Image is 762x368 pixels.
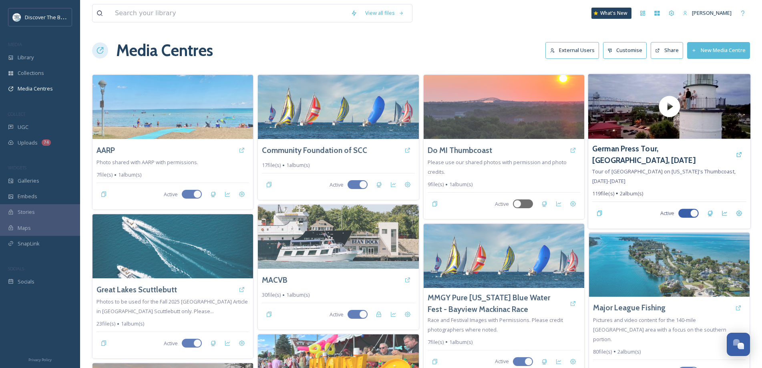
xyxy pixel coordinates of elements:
[164,191,178,198] span: Active
[592,143,732,166] a: German Press Tour, [GEOGRAPHIC_DATA], [DATE]
[449,181,472,188] span: 1 album(s)
[428,338,444,346] span: 7 file(s)
[28,357,52,362] span: Privacy Policy
[428,159,567,175] span: Please use our shared photos with permission and photo credits.
[164,340,178,347] span: Active
[262,274,288,286] a: MACVB
[121,320,144,328] span: 1 album(s)
[92,214,253,278] img: Island%20Aerial%20Photo%20by%20Harsens%20Island%20Photography%20Permissions%20%282%29.jpg
[588,74,750,139] img: thumbnail
[97,284,177,296] a: Great Lakes Scuttlebutt
[111,4,347,22] input: Search your library
[25,13,68,21] span: Discover The Blue
[18,240,40,247] span: SnapLink
[13,13,21,21] img: 1710423113617.jpeg
[116,38,213,62] h1: Media Centres
[620,190,643,197] span: 2 album(s)
[97,159,198,166] span: Photo shared with AARP with permissions.
[8,165,26,171] span: WIDGETS
[18,123,28,131] span: UGC
[330,311,344,318] span: Active
[603,42,651,58] a: Customise
[118,171,141,179] span: 1 album(s)
[593,302,665,314] a: Major League Fishing
[286,291,310,299] span: 1 album(s)
[428,292,566,315] a: MMGY Pure [US_STATE] Blue Water Fest - Bayview Mackinac Race
[18,193,37,200] span: Embeds
[449,338,472,346] span: 1 album(s)
[258,205,418,269] img: Huron%20Lady%20with%20permissions%20from%20Sara%20Munce%20Studios.%20Copywrite%20Snapsea%20per%20...
[592,190,614,197] span: 119 file(s)
[258,75,418,139] img: Bayview%20Lake%20Huron%20Sailing%202023%20photo%20by%20James%20Siatczynski%20lower%20res.jpg
[8,111,25,117] span: COLLECT
[592,167,736,184] span: Tour of [GEOGRAPHIC_DATA] on [US_STATE]'s Thumbcoast, [DATE]-[DATE]
[262,161,281,169] span: 17 file(s)
[18,224,31,232] span: Maps
[18,278,34,286] span: Socials
[18,139,38,147] span: Uploads
[8,265,24,271] span: SOCIALS
[8,41,22,47] span: MEDIA
[97,171,113,179] span: 7 file(s)
[286,161,310,169] span: 1 album(s)
[18,177,39,185] span: Galleries
[428,316,563,333] span: Race and Festival Images with Permissions. Please credit photographers where noted.
[28,354,52,364] a: Privacy Policy
[424,75,584,139] img: Sunrise%20Blue%20Water%20Bridges%20Port%20Huron%20Photo%20by%20John%20Fleming%20with%20Permission...
[692,9,732,16] span: [PERSON_NAME]
[18,208,35,216] span: Stories
[18,85,53,93] span: Media Centres
[617,348,641,356] span: 2 album(s)
[593,348,612,356] span: 80 file(s)
[97,298,248,315] span: Photos to be used for the Fall 2025 [GEOGRAPHIC_DATA] Article in [GEOGRAPHIC_DATA] Scuttlebutt on...
[687,42,750,58] button: New Media Centre
[18,69,44,77] span: Collections
[424,224,584,288] img: Bayview%20Lake%20Huron%20Sailing%202023%20photo%20by%20James%20Siatczynski%20lower%20res.jpg
[18,54,34,61] span: Library
[660,209,674,217] span: Active
[591,8,631,19] a: What's New
[545,42,599,58] button: External Users
[593,316,726,343] span: Pictures and video content for the 140-mile [GEOGRAPHIC_DATA] area with a focus on the southern p...
[428,145,492,156] a: Do MI Thumbcoast
[97,145,115,156] a: AARP
[42,139,51,146] div: 74
[589,233,750,297] img: Ferry%20Aerial%20Photo%20by%20Harsens%20Island%20Photography.jpeg
[92,75,253,139] img: AARP%20Port%20Huron%20Photo%20Story%20Images%20%281%29.png
[495,358,509,365] span: Active
[361,5,408,21] a: View all files
[495,200,509,208] span: Active
[262,145,367,156] a: Community Foundation of SCC
[97,320,115,328] span: 23 file(s)
[545,42,603,58] a: External Users
[727,333,750,356] button: Open Chat
[603,42,647,58] button: Customise
[262,291,281,299] span: 30 file(s)
[428,181,444,188] span: 9 file(s)
[330,181,344,189] span: Active
[679,5,736,21] a: [PERSON_NAME]
[651,42,683,58] button: Share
